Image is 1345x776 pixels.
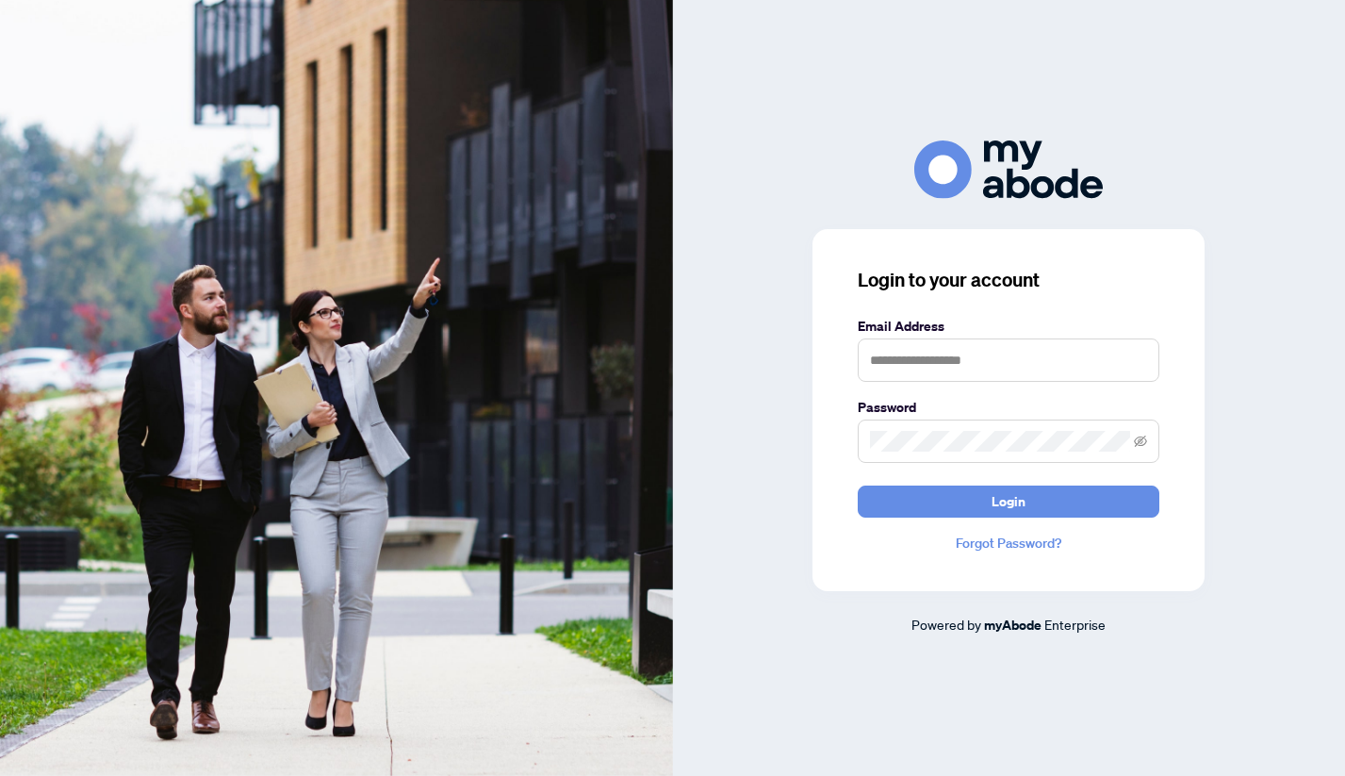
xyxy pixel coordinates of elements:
span: Enterprise [1044,616,1106,633]
img: ma-logo [914,140,1103,198]
span: eye-invisible [1134,435,1147,448]
label: Password [858,397,1159,418]
label: Email Address [858,316,1159,337]
button: Login [858,486,1159,518]
span: Login [992,487,1025,517]
span: Powered by [911,616,981,633]
h3: Login to your account [858,267,1159,293]
a: Forgot Password? [858,533,1159,553]
a: myAbode [984,615,1042,636]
